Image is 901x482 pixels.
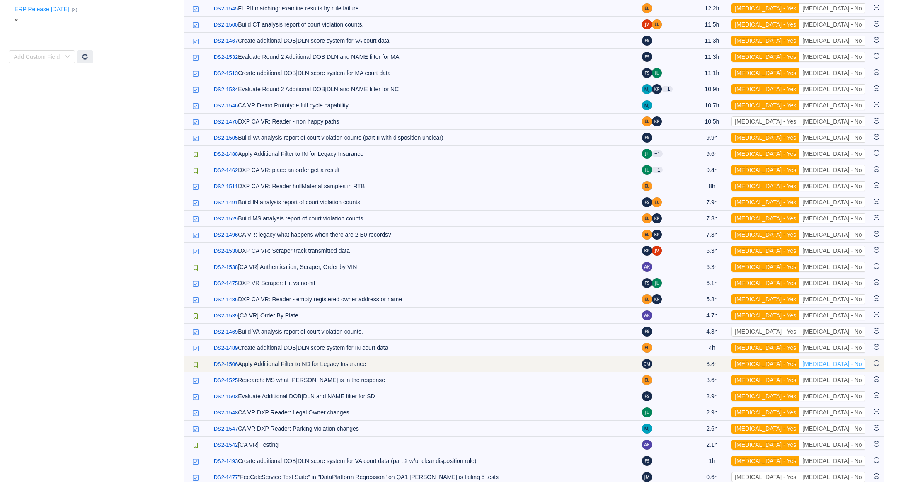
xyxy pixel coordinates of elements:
[210,17,638,33] td: Build CT analysis report of court violation counts.
[799,246,865,256] button: [MEDICAL_DATA] - No
[214,425,238,433] a: DS2-1547
[210,130,638,146] td: Build VA analysis report of court violation counts (part II with disposition unclear)
[214,409,238,417] a: DS2-1548
[731,343,799,353] button: [MEDICAL_DATA] - Yes
[652,167,663,173] aui-badge: +1
[214,360,238,368] a: DS2-1506
[214,263,238,271] a: DS2-1538
[799,197,865,207] button: [MEDICAL_DATA] - No
[210,324,638,340] td: Build VA analysis report of court violation counts.
[874,69,879,75] i: icon: minus-circle
[642,262,652,272] img: AK
[697,437,728,453] td: 2.1h
[642,213,652,223] img: EL
[214,118,238,126] a: DS2-1470
[697,97,728,114] td: 10.7h
[799,456,865,466] button: [MEDICAL_DATA] - No
[697,211,728,227] td: 7.3h
[799,230,865,240] button: [MEDICAL_DATA] - No
[874,279,879,285] i: icon: minus-circle
[731,68,799,78] button: [MEDICAL_DATA] - Yes
[874,118,879,124] i: icon: minus-circle
[652,150,663,157] aui-badge: +1
[697,324,728,340] td: 4.3h
[214,295,238,304] a: DS2-1486
[731,375,799,385] button: [MEDICAL_DATA] - Yes
[874,376,879,382] i: icon: minus-circle
[192,313,199,320] img: 10615
[210,211,638,227] td: Build MS analysis report of court violation counts.
[214,37,238,45] a: DS2-1467
[731,359,799,369] button: [MEDICAL_DATA] - Yes
[697,340,728,356] td: 4h
[192,281,199,287] img: 10618
[192,458,199,465] img: 10618
[874,150,879,156] i: icon: minus-circle
[214,328,238,336] a: DS2-1469
[642,278,652,288] img: FS
[697,259,728,275] td: 6.3h
[652,84,662,94] img: KP
[214,21,238,29] a: DS2-1500
[731,197,799,207] button: [MEDICAL_DATA] - Yes
[799,165,865,175] button: [MEDICAL_DATA] - No
[697,388,728,404] td: 2.9h
[214,53,238,61] a: DS2-1532
[642,68,652,78] img: FS
[192,264,199,271] img: 10615
[697,291,728,308] td: 5.8h
[642,84,652,94] img: MJ
[652,278,662,288] img: JL
[214,215,238,223] a: DS2-1529
[192,54,199,61] img: 10618
[799,310,865,320] button: [MEDICAL_DATA] - No
[642,407,652,417] img: JL
[214,457,238,465] a: DS2-1493
[192,475,199,481] img: 10618
[799,440,865,450] button: [MEDICAL_DATA] - No
[210,259,638,275] td: [CA VR] Authentication, Scraper, Order by VIN
[210,243,638,259] td: DXP CA VR: Scraper track transmitted data
[652,230,662,240] img: KP
[731,84,799,94] button: [MEDICAL_DATA] - Yes
[874,312,879,317] i: icon: minus-circle
[210,114,638,130] td: DXP CA VR: Reader - non happy paths
[210,194,638,211] td: Build IN analysis report of court violation counts.
[192,38,199,45] img: 10618
[210,291,638,308] td: DXP CA VR: Reader - empty registered owner address or name
[697,243,728,259] td: 6.3h
[874,53,879,59] i: icon: minus-circle
[192,216,199,223] img: 10618
[642,230,652,240] img: EL
[642,456,652,466] img: FS
[697,81,728,97] td: 10.9h
[642,100,652,110] img: MJ
[192,378,199,384] img: 10618
[72,7,78,12] small: (3)
[192,87,199,93] img: 10618
[192,119,199,126] img: 10618
[210,437,638,453] td: [CA VR] Testing
[731,246,799,256] button: [MEDICAL_DATA] - Yes
[874,360,879,366] i: icon: minus-circle
[192,345,199,352] img: 10618
[799,262,865,272] button: [MEDICAL_DATA] - No
[697,227,728,243] td: 7.3h
[13,17,19,23] span: expand
[799,407,865,417] button: [MEDICAL_DATA] - No
[642,375,652,385] img: EL
[799,327,865,337] button: [MEDICAL_DATA] - No
[642,197,652,207] img: FS
[731,3,799,13] button: [MEDICAL_DATA] - Yes
[799,52,865,62] button: [MEDICAL_DATA] - No
[210,227,638,243] td: CA VR: legacy what happens when there are 2 B0 records?
[697,65,728,81] td: 11.1h
[874,199,879,204] i: icon: minus-circle
[192,103,199,109] img: 10618
[210,340,638,356] td: Create additional DOB|DLN score system for IN court data
[799,19,865,29] button: [MEDICAL_DATA] - No
[731,116,799,126] button: [MEDICAL_DATA] - Yes
[214,376,238,385] a: DS2-1525
[214,441,238,449] a: DS2-1542
[652,246,662,256] img: JV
